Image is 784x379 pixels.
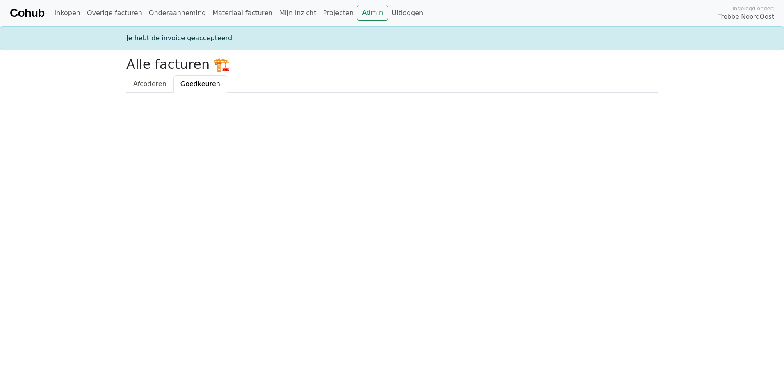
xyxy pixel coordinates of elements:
[84,5,146,21] a: Overige facturen
[121,33,663,43] div: Je hebt de invoice geaccepteerd
[388,5,426,21] a: Uitloggen
[319,5,357,21] a: Projecten
[126,75,173,93] a: Afcoderen
[732,5,774,12] span: Ingelogd onder:
[180,80,220,88] span: Goedkeuren
[276,5,320,21] a: Mijn inzicht
[718,12,774,22] span: Trebbe NoordOost
[209,5,276,21] a: Materiaal facturen
[126,57,658,72] h2: Alle facturen 🏗️
[51,5,83,21] a: Inkopen
[173,75,227,93] a: Goedkeuren
[357,5,388,21] a: Admin
[10,3,44,23] a: Cohub
[146,5,209,21] a: Onderaanneming
[133,80,166,88] span: Afcoderen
